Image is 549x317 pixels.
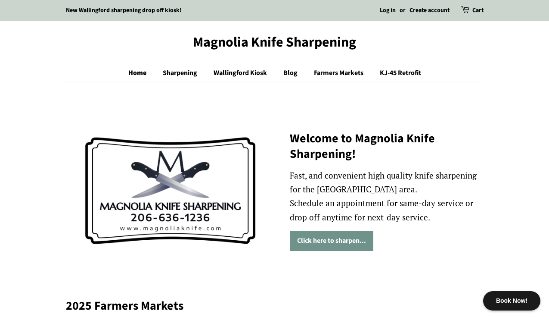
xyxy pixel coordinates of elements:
a: Log in [380,6,396,15]
a: Farmers Markets [307,64,372,82]
a: Wallingford Kiosk [207,64,276,82]
a: Blog [277,64,306,82]
h2: 2025 Farmers Markets [66,298,484,314]
a: Magnolia Knife Sharpening [66,34,484,50]
h2: Welcome to Magnolia Knife Sharpening! [290,131,484,162]
a: Click here to sharpen... [290,231,373,251]
a: KJ-45 Retrofit [373,64,421,82]
div: Book Now! [483,291,540,311]
a: Create account [409,6,450,15]
a: New Wallingford sharpening drop off kiosk! [66,6,182,15]
a: Home [128,64,155,82]
p: Fast, and convenient high quality knife sharpening for the [GEOGRAPHIC_DATA] area. Schedule an ap... [290,169,484,224]
a: Cart [472,6,484,16]
a: Sharpening [156,64,206,82]
li: or [400,6,406,16]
